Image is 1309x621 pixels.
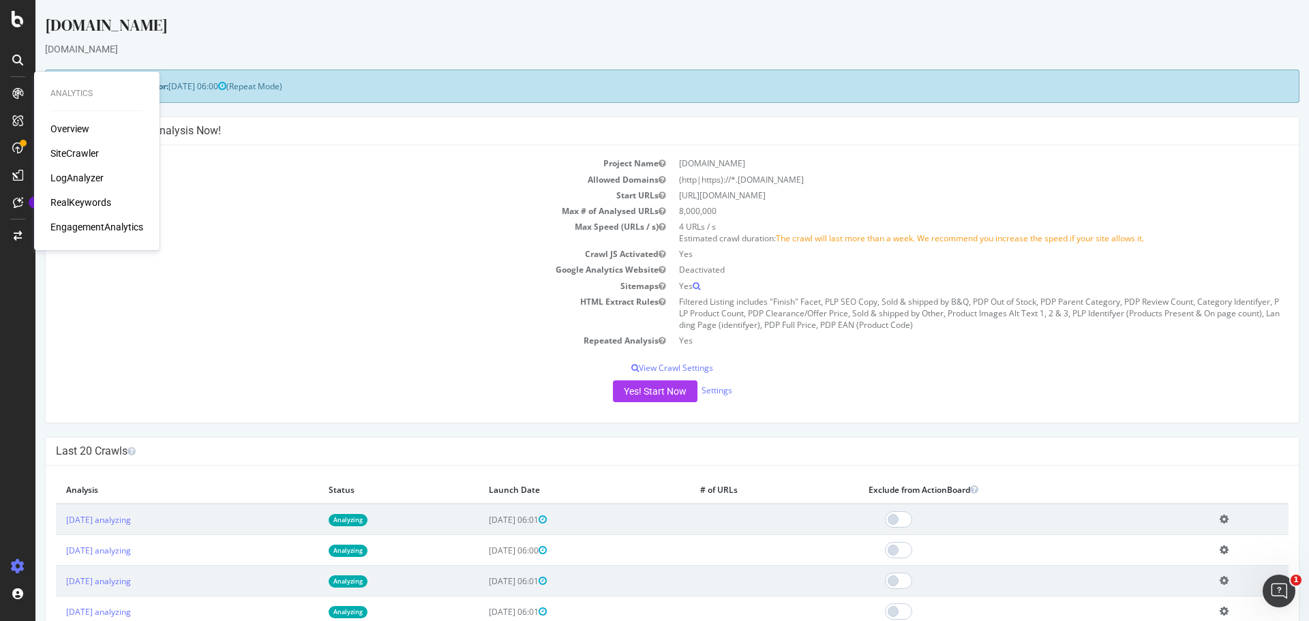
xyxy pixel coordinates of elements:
[20,476,283,504] th: Analysis
[31,545,95,556] a: [DATE] analyzing
[823,476,1174,504] th: Exclude from ActionBoard
[20,294,637,333] td: HTML Extract Rules
[666,385,697,397] a: Settings
[133,80,191,92] span: [DATE] 06:00
[1291,575,1302,586] span: 1
[50,122,89,136] a: Overview
[20,278,637,294] td: Sitemaps
[637,278,1253,294] td: Yes
[637,203,1253,219] td: 8,000,000
[50,147,99,160] a: SiteCrawler
[637,155,1253,171] td: [DOMAIN_NAME]
[29,196,41,209] div: Tooltip anchor
[637,187,1253,203] td: [URL][DOMAIN_NAME]
[20,187,637,203] td: Start URLs
[10,70,1264,103] div: (Repeat Mode)
[453,606,511,618] span: [DATE] 06:01
[637,294,1253,333] td: Filtered Listing includes "Finish" Facet, PLP SEO Copy, Sold & shipped by B&Q, PDP Out of Stock, ...
[20,444,1253,458] h4: Last 20 Crawls
[20,362,1253,374] p: View Crawl Settings
[453,545,511,556] span: [DATE] 06:00
[20,172,637,187] td: Allowed Domains
[293,606,332,618] a: Analyzing
[637,262,1253,277] td: Deactivated
[293,545,332,556] a: Analyzing
[637,219,1253,246] td: 4 URLs / s Estimated crawl duration:
[20,219,637,246] td: Max Speed (URLs / s)
[20,155,637,171] td: Project Name
[31,575,95,587] a: [DATE] analyzing
[50,88,143,100] div: Analytics
[20,333,637,348] td: Repeated Analysis
[637,246,1253,262] td: Yes
[654,476,824,504] th: # of URLs
[283,476,442,504] th: Status
[20,203,637,219] td: Max # of Analysed URLs
[20,246,637,262] td: Crawl JS Activated
[50,171,104,185] a: LogAnalyzer
[293,575,332,587] a: Analyzing
[453,514,511,526] span: [DATE] 06:01
[10,42,1264,56] div: [DOMAIN_NAME]
[20,124,1253,138] h4: Configure your New Analysis Now!
[1263,575,1295,607] iframe: Intercom live chat
[50,220,143,234] a: EngagementAnalytics
[453,575,511,587] span: [DATE] 06:01
[740,232,1109,244] span: The crawl will last more than a week. We recommend you increase the speed if your site allows it.
[10,14,1264,42] div: [DOMAIN_NAME]
[637,172,1253,187] td: (http|https)://*.[DOMAIN_NAME]
[443,476,654,504] th: Launch Date
[50,196,111,209] a: RealKeywords
[293,514,332,526] a: Analyzing
[31,514,95,526] a: [DATE] analyzing
[31,606,95,618] a: [DATE] analyzing
[577,380,662,402] button: Yes! Start Now
[20,262,637,277] td: Google Analytics Website
[637,333,1253,348] td: Yes
[20,80,133,92] strong: Next Launch Scheduled for:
